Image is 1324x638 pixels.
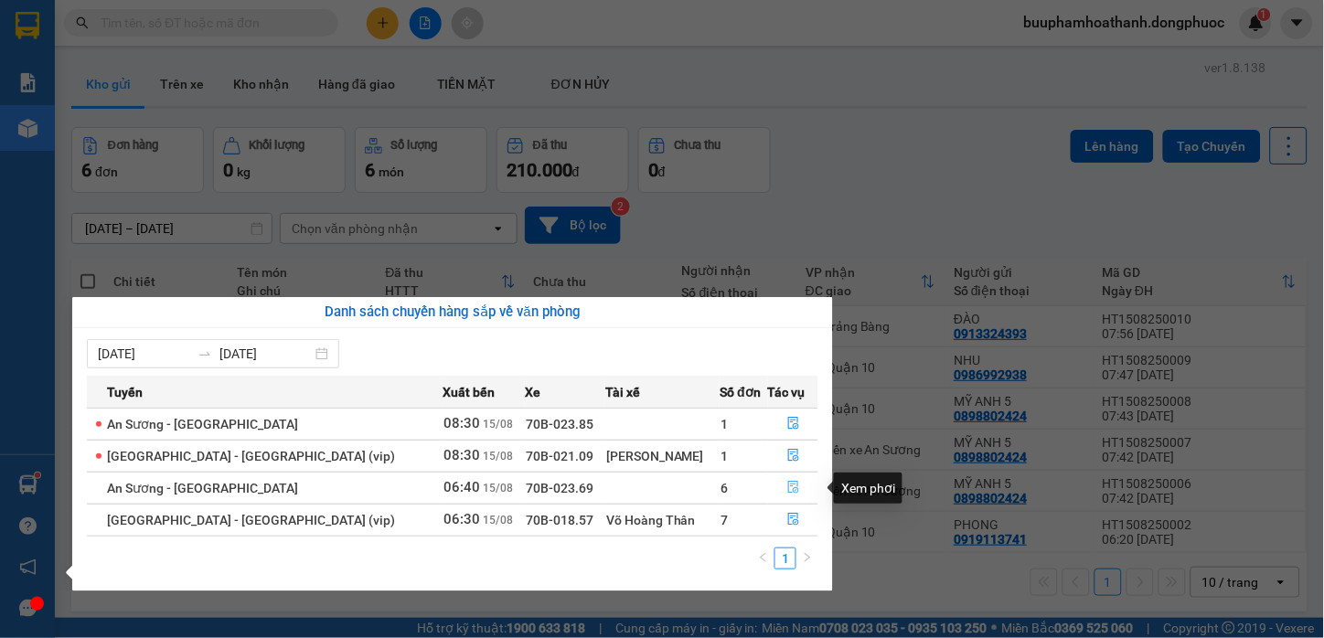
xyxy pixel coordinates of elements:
[484,418,514,431] span: 15/08
[444,415,481,431] span: 08:30
[753,548,774,569] li: Previous Page
[769,409,817,439] button: file-done
[758,552,769,563] span: left
[87,302,818,324] div: Danh sách chuyến hàng sắp về văn phòng
[526,449,593,463] span: 70B-021.09
[107,481,298,495] span: An Sương - [GEOGRAPHIC_DATA]
[484,482,514,494] span: 15/08
[606,510,720,530] div: Võ Hoàng Thân
[787,417,800,431] span: file-done
[753,548,774,569] button: left
[775,548,795,569] a: 1
[484,450,514,463] span: 15/08
[107,513,395,527] span: [GEOGRAPHIC_DATA] - [GEOGRAPHIC_DATA] (vip)
[526,481,593,495] span: 70B-023.69
[721,449,728,463] span: 1
[198,346,212,361] span: swap-right
[444,511,481,527] span: 06:30
[769,505,817,535] button: file-done
[605,382,640,402] span: Tài xế
[606,446,720,466] div: [PERSON_NAME]
[443,382,496,402] span: Xuất bến
[526,513,593,527] span: 70B-018.57
[107,449,395,463] span: [GEOGRAPHIC_DATA] - [GEOGRAPHIC_DATA] (vip)
[107,382,143,402] span: Tuyến
[787,513,800,527] span: file-done
[774,548,796,569] li: 1
[769,473,817,503] button: file-done
[768,382,806,402] span: Tác vụ
[834,473,902,504] div: Xem phơi
[525,382,540,402] span: Xe
[802,552,813,563] span: right
[720,382,761,402] span: Số đơn
[721,417,728,431] span: 1
[721,513,728,527] span: 7
[796,548,818,569] button: right
[484,514,514,526] span: 15/08
[98,344,190,364] input: Từ ngày
[796,548,818,569] li: Next Page
[444,479,481,495] span: 06:40
[526,417,593,431] span: 70B-023.85
[444,447,481,463] span: 08:30
[769,441,817,471] button: file-done
[198,346,212,361] span: to
[787,481,800,495] span: file-done
[787,449,800,463] span: file-done
[107,417,298,431] span: An Sương - [GEOGRAPHIC_DATA]
[219,344,312,364] input: Đến ngày
[721,481,728,495] span: 6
